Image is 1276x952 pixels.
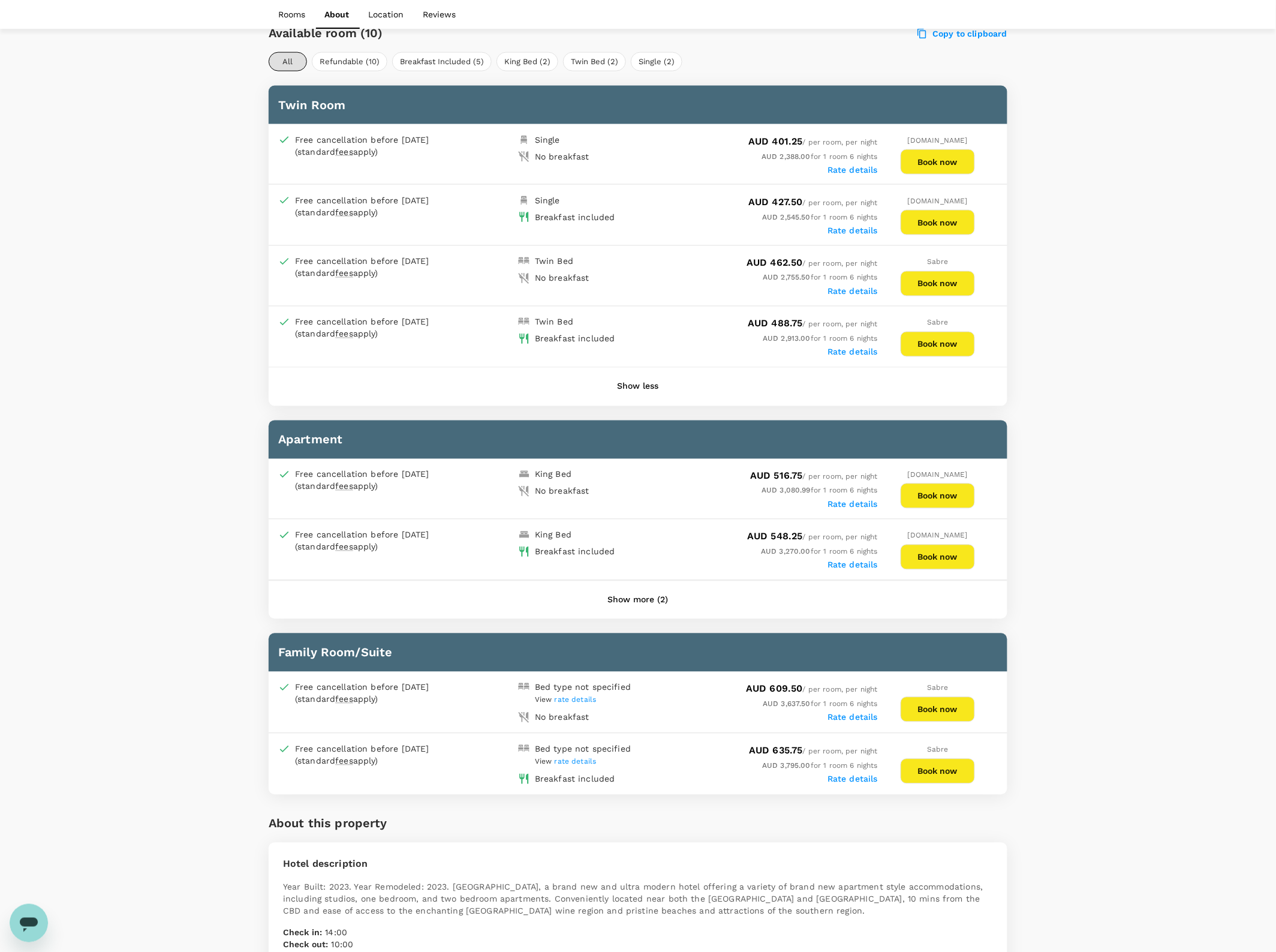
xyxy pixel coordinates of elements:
span: rate details [555,696,597,704]
span: fees [335,756,353,766]
span: for 1 room 6 nights [763,274,878,282]
h6: Available room (10) [269,23,697,43]
span: Sabre [927,746,949,754]
button: Book now [901,483,975,509]
p: Rooms [278,8,305,20]
span: fees [335,542,353,552]
p: Reviews [423,8,456,20]
button: Book now [901,149,975,175]
p: About [324,8,349,20]
span: Sabre [927,258,949,266]
img: double-bed-icon [518,681,530,693]
h6: Family Room/Suite [278,643,998,662]
span: Check in : [283,928,322,938]
span: AUD 3,270.00 [761,548,811,556]
div: Free cancellation before [DATE] (standard apply) [295,256,457,280]
span: for 1 room 6 nights [762,152,878,161]
div: No breakfast [535,272,589,284]
label: Rate details [827,165,878,175]
div: King Bed [535,529,571,541]
button: Breakfast Included (5) [392,52,492,71]
label: Rate details [827,500,878,509]
div: Breakfast included [535,211,615,223]
div: No breakfast [535,711,589,723]
span: AUD 488.75 [748,318,803,329]
h6: Twin Room [278,95,998,115]
span: [DOMAIN_NAME] [908,471,968,479]
label: Rate details [827,347,878,357]
span: for 1 room 6 nights [762,213,878,221]
span: AUD 462.50 [747,257,803,269]
div: Breakfast included [535,546,615,558]
span: AUD 2,755.50 [763,274,811,282]
label: Rate details [827,226,878,235]
div: King Bed [535,469,571,480]
span: fees [335,329,353,339]
div: Single [535,194,560,206]
span: AUD 3,080.99 [762,486,811,495]
span: AUD 401.25 [748,136,803,147]
span: for 1 room 6 nights [761,548,878,556]
span: AUD 2,913.00 [763,335,811,343]
img: king-bed-icon [518,469,530,480]
label: Rate details [827,713,878,722]
button: Book now [901,332,975,357]
label: Rate details [827,774,878,784]
span: / per room, per night [748,199,878,207]
span: / per room, per night [748,320,878,329]
div: No breakfast [535,151,589,163]
img: double-bed-icon [518,256,530,268]
span: for 1 room 6 nights [762,762,878,770]
img: double-bed-icon [518,316,530,328]
span: for 1 room 6 nights [763,700,878,708]
div: Twin Bed [535,256,573,268]
span: rate details [555,758,597,766]
button: King Bed (2) [496,52,558,71]
div: Free cancellation before [DATE] (standard apply) [295,134,457,158]
span: / per room, per night [748,138,878,146]
div: Bed type not specified [535,743,631,755]
div: Free cancellation before [DATE] (standard apply) [295,469,457,492]
button: Book now [901,545,975,570]
div: Bed type not specified [535,681,631,693]
span: AUD 548.25 [747,531,803,542]
iframe: Button to launch messaging window [10,904,48,942]
p: 10:00 [283,939,993,951]
span: for 1 room 6 nights [763,335,878,343]
span: AUD 427.50 [748,196,803,208]
button: All [269,52,307,71]
p: Location [368,8,404,20]
span: fees [335,695,353,704]
button: Refundable (10) [312,52,387,71]
div: Free cancellation before [DATE] (standard apply) [295,316,457,340]
p: Hotel description [283,857,993,872]
div: Breakfast included [535,333,615,345]
span: View [535,758,597,766]
span: fees [335,208,353,217]
div: No breakfast [535,485,589,497]
span: / per room, per night [747,533,878,542]
button: Single (2) [631,52,682,71]
span: AUD 516.75 [750,470,803,482]
span: AUD 635.75 [749,745,803,756]
span: [DOMAIN_NAME] [908,136,968,145]
button: Show more (2) [591,586,685,615]
span: fees [335,147,353,157]
div: Free cancellation before [DATE] (standard apply) [295,194,457,218]
span: [DOMAIN_NAME] [908,531,968,540]
span: / per room, per night [747,260,878,268]
img: single-bed-icon [518,194,530,206]
label: Rate details [827,287,878,296]
p: Year Built: 2023. Year Remodeled: 2023. [GEOGRAPHIC_DATA], a brand new and ultra modern hotel off... [283,881,993,917]
label: Rate details [827,560,878,570]
div: Breakfast included [535,773,615,785]
span: AUD 2,388.00 [762,152,811,161]
div: Twin Bed [535,316,573,328]
span: AUD 3,795.00 [762,762,811,770]
button: Book now [901,271,975,296]
img: single-bed-icon [518,134,530,146]
div: Free cancellation before [DATE] (standard apply) [295,743,457,767]
span: View [535,696,597,704]
button: Book now [901,210,975,235]
span: AUD 3,637.50 [763,700,811,708]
